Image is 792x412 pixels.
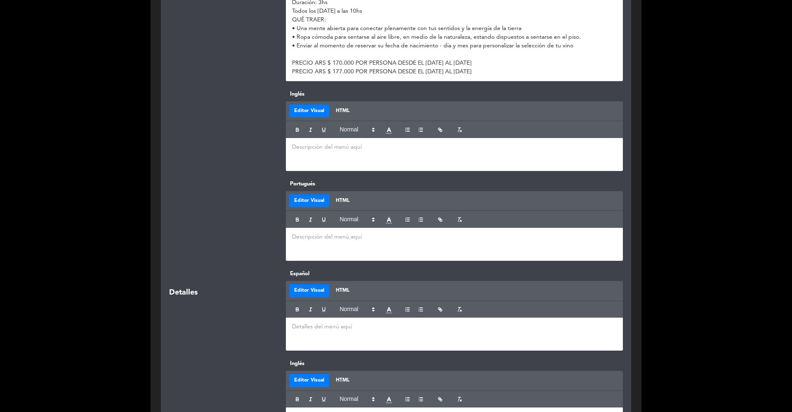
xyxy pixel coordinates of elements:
[289,105,329,118] button: Editor Visual
[292,33,617,42] p: • Ropa cómoda para sentarse al aire libre, en medio de la naturaleza, estando dispuestos a sentar...
[292,68,617,76] p: PRECIO ARS $ 177.000 POR PERSONA DESDE EL [DATE] AL [DATE]
[292,16,617,24] p: QUÉ TRAER:
[292,7,617,16] p: Todos los [DATE] a las 10hs
[289,284,329,297] button: Editor Visual
[331,105,354,118] button: HTML
[292,24,617,33] p: • Una mente abierta para conectar plenamente con tus sentidos y la energía de la tierra
[292,59,617,68] p: PRECIO ARS $ 170.000 POR PERSONA DESDE EL [DATE] AL [DATE]
[169,287,198,299] span: Detalles
[331,374,354,387] button: HTML
[286,90,623,98] label: Inglés
[289,194,329,208] button: Editor Visual
[331,284,354,297] button: HTML
[286,269,623,278] label: Español
[331,194,354,208] button: HTML
[286,359,623,368] label: Inglés
[289,374,329,387] button: Editor Visual
[292,42,617,50] p: • Enviar al momento de reservar su fecha de nacimiento - día y mes para personalizar la selección...
[286,180,623,188] label: Portugués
